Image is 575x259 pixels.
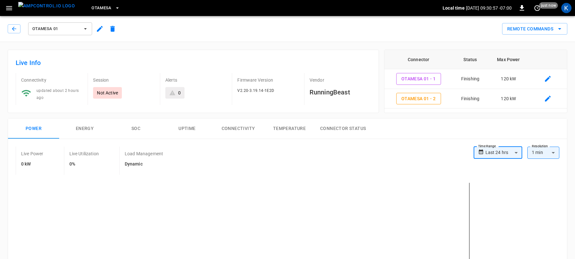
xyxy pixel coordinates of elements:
td: Finishing [453,89,488,109]
th: Connector [384,50,453,69]
button: Temperature [264,118,315,139]
p: Live Power [21,150,43,157]
button: set refresh interval [532,3,542,13]
label: Time Range [478,144,496,149]
p: Session [93,77,154,83]
p: Connectivity [21,77,83,83]
h6: 0 kW [21,161,43,168]
button: Energy [59,118,110,139]
p: Firmware Version [237,77,299,83]
span: V2.20-3.19.14-1E2D [237,88,274,93]
h6: Dynamic [125,161,163,168]
p: Alerts [165,77,227,83]
p: Local time [443,5,465,11]
label: Resolution [532,144,548,149]
button: Uptime [161,118,213,139]
td: 120 kW [488,89,529,109]
button: Power [8,118,59,139]
p: Live Utilization [69,150,99,157]
td: 120 kW [488,69,529,89]
table: connector table [384,50,567,109]
h6: RunningBeast [310,87,371,97]
button: Connector Status [315,118,371,139]
p: Load Management [125,150,163,157]
h6: 0% [69,161,99,168]
button: Connectivity [213,118,264,139]
div: Last 24 hrs [485,147,522,159]
button: OtaMesa 01 [28,22,92,35]
img: ampcontrol.io logo [18,2,75,10]
div: 0 [178,90,181,96]
p: [DATE] 09:30:57 -07:00 [466,5,512,11]
button: OtaMesa 01 - 1 [396,73,441,85]
th: Max Power [488,50,529,69]
button: Remote Commands [502,23,567,35]
span: just now [539,2,558,9]
span: updated about 2 hours ago [36,88,79,100]
p: Vendor [310,77,371,83]
button: OtaMesa 01 - 2 [396,93,441,105]
div: profile-icon [561,3,571,13]
button: OtaMesa [89,2,122,14]
td: Finishing [453,69,488,89]
button: SOC [110,118,161,139]
p: Not Active [97,90,118,96]
span: OtaMesa 01 [32,25,80,33]
h6: Live Info [16,58,371,68]
div: 1 min [527,147,559,159]
div: remote commands options [502,23,567,35]
th: Status [453,50,488,69]
span: OtaMesa [91,4,112,12]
